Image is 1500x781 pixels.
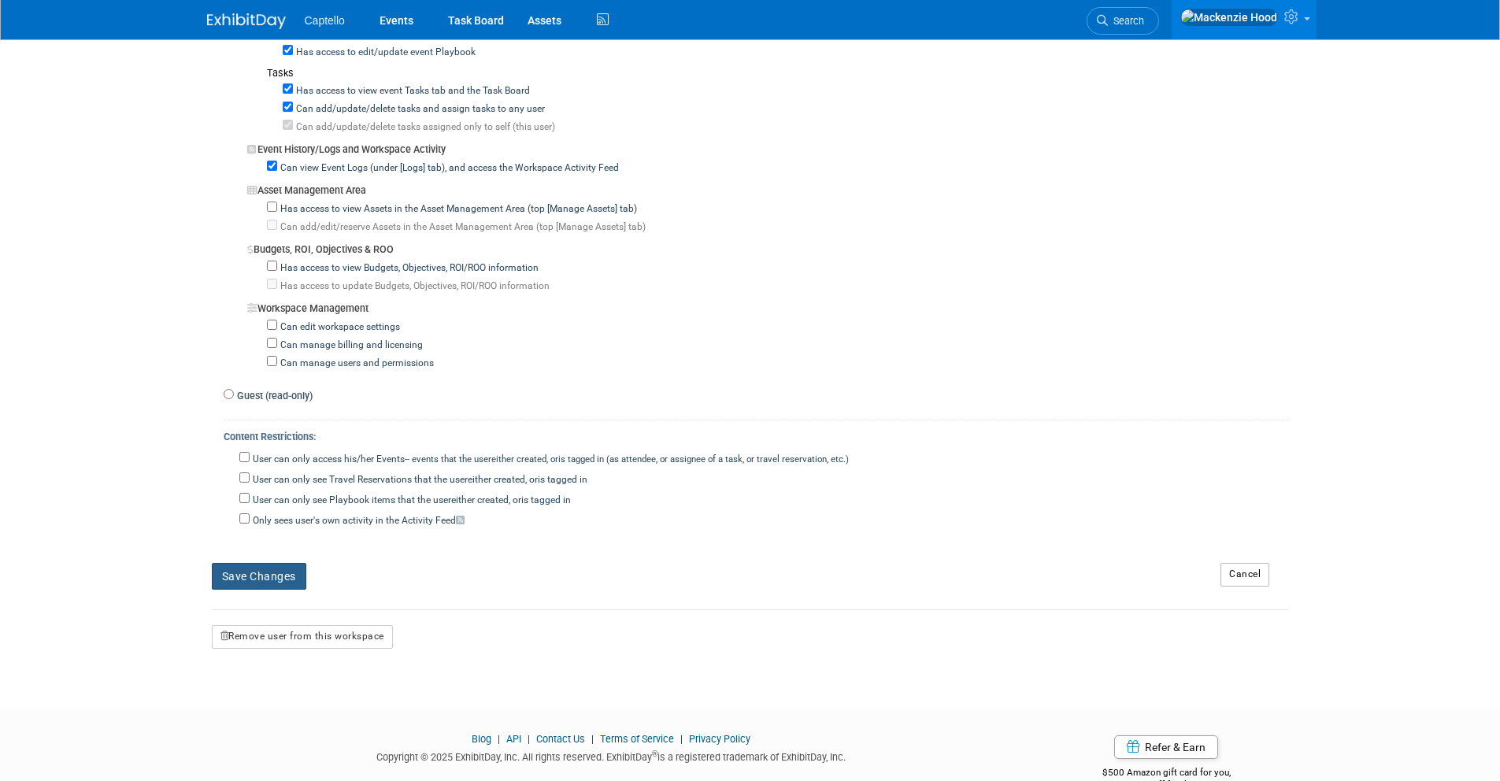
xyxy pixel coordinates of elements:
span: either created, or [451,494,521,505]
div: Event History/Logs and Workspace Activity [247,135,1289,157]
a: Privacy Policy [689,733,750,745]
label: Can add/update/delete tasks assigned only to self (this user) [293,120,555,135]
a: API [506,733,521,745]
span: either created, or [491,453,558,465]
a: Blog [472,733,491,745]
label: Can add/update/delete tasks and assign tasks to any user [293,102,545,117]
label: Has access to edit/update event Playbook [293,46,476,60]
div: Budgets, ROI, Objectives & ROO [247,235,1289,257]
a: Search [1087,7,1159,35]
label: Only sees user's own activity in the Activity Feed [250,514,465,528]
a: Contact Us [536,733,585,745]
div: Copyright © 2025 ExhibitDay, Inc. All rights reserved. ExhibitDay is a registered trademark of Ex... [207,746,1017,764]
img: Mackenzie Hood [1180,9,1278,26]
span: either created, or [468,474,538,485]
span: | [676,733,687,745]
span: | [494,733,504,745]
div: Workspace Management [247,294,1289,316]
label: User can only see Travel Reservations that the user is tagged in [250,473,587,487]
label: Can view Event Logs (under [Logs] tab), and access the Workspace Activity Feed [277,161,619,176]
label: User can only access his/her Events [250,453,849,467]
span: Captello [305,14,345,27]
label: Has access to update Budgets, Objectives, ROI/ROO information [277,279,550,294]
label: Can edit workspace settings [277,320,400,335]
label: Can manage users and permissions [277,357,434,371]
label: Can manage billing and licensing [277,339,423,353]
span: Search [1108,15,1144,27]
a: Cancel [1220,563,1269,587]
label: Has access to view Assets in the Asset Management Area (top [Manage Assets] tab) [277,202,637,217]
a: Refer & Earn [1114,735,1218,759]
span: | [587,733,598,745]
label: User can only see Playbook items that the user is tagged in [250,494,571,508]
div: Tasks [267,66,1289,81]
span: -- events that the user is tagged in (as attendee, or assignee of a task, or travel reservation, ... [405,453,849,465]
a: Terms of Service [600,733,674,745]
label: Has access to view Budgets, Objectives, ROI/ROO information [277,261,539,276]
label: Guest (read-only) [234,389,313,404]
label: Has access to view event Tasks tab and the Task Board [293,84,530,98]
button: Save Changes [212,563,306,590]
span: | [524,733,534,745]
img: ExhibitDay [207,13,286,29]
button: Remove user from this workspace [212,625,393,649]
sup: ® [652,750,657,758]
div: Asset Management Area [247,176,1289,198]
div: Content Restrictions: [224,420,1289,449]
label: Can add/edit/reserve Assets in the Asset Management Area (top [Manage Assets] tab) [277,220,646,235]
